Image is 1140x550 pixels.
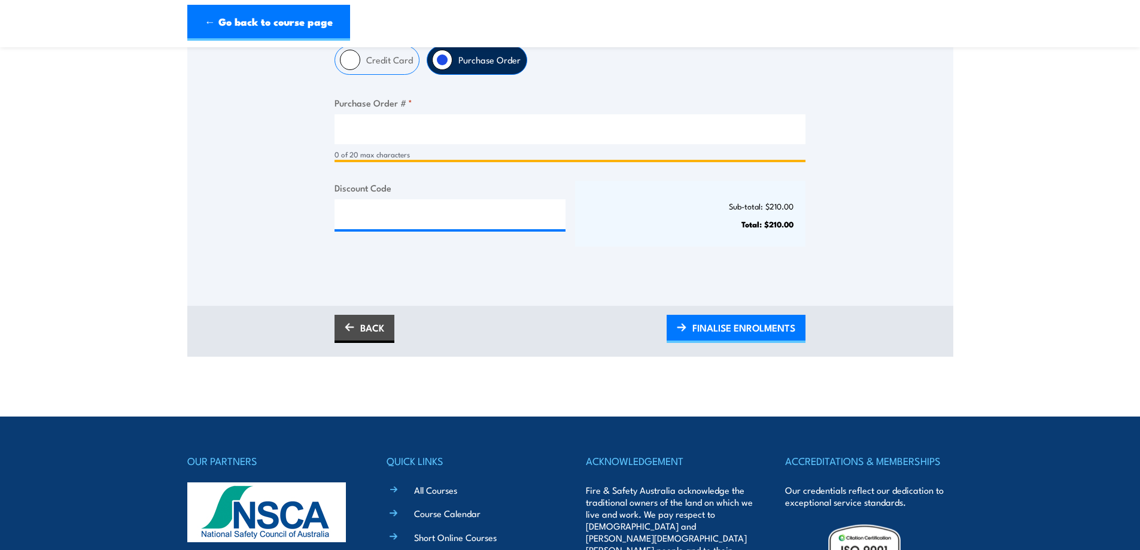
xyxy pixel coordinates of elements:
[414,531,497,543] a: Short Online Courses
[335,149,805,160] div: 0 of 20 max characters
[452,46,527,74] label: Purchase Order
[586,452,753,469] h4: ACKNOWLEDGEMENT
[414,484,457,496] a: All Courses
[785,452,953,469] h4: ACCREDITATIONS & MEMBERSHIPS
[741,218,794,230] strong: Total: $210.00
[387,452,554,469] h4: QUICK LINKS
[335,181,566,195] label: Discount Code
[187,482,346,542] img: nsca-logo-footer
[785,484,953,508] p: Our credentials reflect our dedication to exceptional service standards.
[187,5,350,41] a: ← Go back to course page
[667,315,805,343] a: FINALISE ENROLMENTS
[335,96,805,110] label: Purchase Order #
[335,315,394,343] a: BACK
[187,452,355,469] h4: OUR PARTNERS
[414,507,481,519] a: Course Calendar
[692,312,795,344] span: FINALISE ENROLMENTS
[587,202,794,211] p: Sub-total: $210.00
[360,46,419,74] label: Credit Card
